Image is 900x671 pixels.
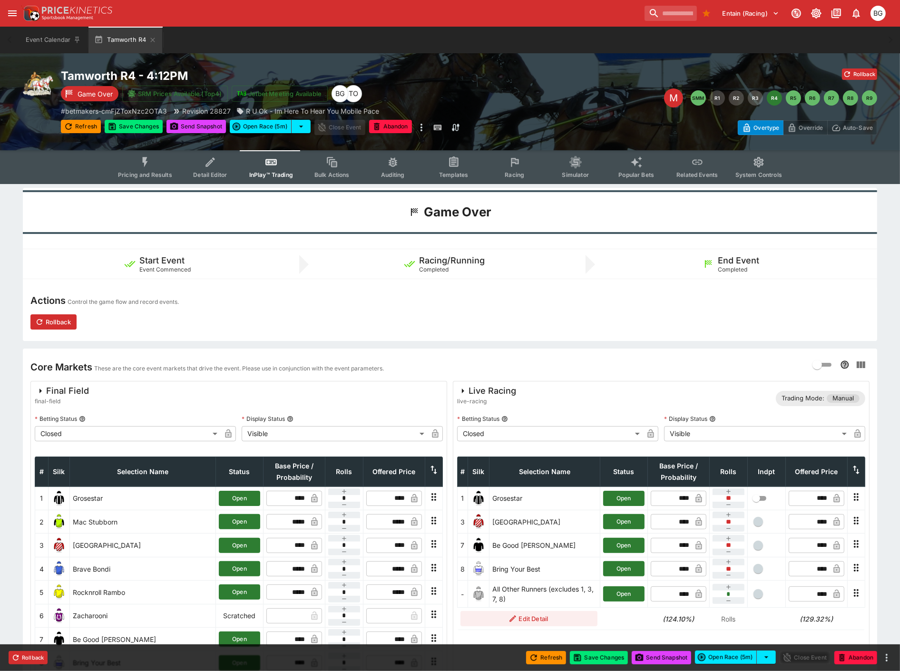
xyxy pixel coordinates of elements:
[691,90,877,106] nav: pagination navigation
[489,557,600,580] td: Bring Your Best
[458,534,468,557] td: 7
[718,266,747,273] span: Completed
[35,534,49,557] td: 3
[834,652,877,661] span: Mark an event as closed and abandoned.
[468,457,489,486] th: Silk
[219,538,260,553] button: Open
[35,557,49,580] td: 4
[182,106,231,116] p: Revision 28827
[457,426,643,441] div: Closed
[457,415,499,423] p: Betting Status
[345,85,362,102] div: Thomas OConnor
[23,68,53,99] img: harness_racing.png
[30,294,66,307] h4: Actions
[78,89,113,99] p: Game Over
[757,651,776,664] button: select merge strategy
[42,7,112,14] img: PriceKinetics
[419,255,485,266] h5: Racing/Running
[61,106,167,116] p: Copy To Clipboard
[824,90,839,106] button: R7
[603,561,645,576] button: Open
[799,123,823,133] p: Override
[827,120,877,135] button: Auto-Save
[603,491,645,506] button: Open
[603,538,645,553] button: Open
[314,171,350,178] span: Bulk Actions
[230,120,311,133] div: split button
[881,652,892,663] button: more
[834,651,877,664] button: Abandon
[748,457,786,486] th: Independent
[457,385,516,397] div: Live Racing
[664,426,850,441] div: Visible
[842,68,877,80] button: Rollback
[51,584,67,600] img: runner 5
[70,557,216,580] td: Brave Bondi
[363,457,425,486] th: Offered Price
[713,614,745,624] p: Rolls
[51,514,67,529] img: runner 2
[35,628,49,651] td: 7
[35,415,77,423] p: Betting Status
[489,581,600,608] td: All Other Runners (excludes 1, 3, 7, 8)
[600,457,648,486] th: Status
[4,5,21,22] button: open drawer
[632,651,691,664] button: Send Snapshot
[246,106,379,116] p: R U Ok - Im Here To Hear You Mobile Pace
[35,510,49,534] td: 2
[61,120,101,133] button: Refresh
[651,614,707,624] h6: (124.10%)
[489,486,600,510] td: Grosestar
[42,16,93,20] img: Sportsbook Management
[35,581,49,604] td: 5
[35,385,89,397] div: Final Field
[691,90,706,106] button: SMM
[118,171,172,178] span: Pricing and Results
[424,204,491,220] h1: Game Over
[61,68,469,83] h2: Copy To Clipboard
[868,3,889,24] button: Ben Grimstone
[219,611,260,621] p: Scratched
[9,651,48,664] button: Rollback
[710,90,725,106] button: R1
[471,586,486,602] img: blank-silk.png
[70,628,216,651] td: Be Good [PERSON_NAME]
[70,534,216,557] td: [GEOGRAPHIC_DATA]
[419,266,449,273] span: Completed
[88,27,162,53] button: Tamworth R4
[332,85,349,102] div: Ben Grimstone
[460,611,597,626] button: Edit Detail
[843,90,858,106] button: R8
[471,514,486,529] img: runner 3
[695,651,757,664] button: Open Race (5m)
[70,581,216,604] td: Rocknroll Rambo
[68,297,179,307] p: Control the game flow and record events.
[783,120,827,135] button: Override
[166,120,226,133] button: Send Snapshot
[35,486,49,510] td: 1
[501,416,508,422] button: Betting Status
[789,614,845,624] h6: (129.32%)
[230,120,292,133] button: Open Race (5m)
[738,120,877,135] div: Start From
[710,457,748,486] th: Rolls
[35,426,221,441] div: Closed
[70,457,216,486] th: Selection Name
[709,416,716,422] button: Display Status
[193,171,227,178] span: Detail Editor
[35,457,49,486] th: #
[767,90,782,106] button: R4
[219,561,260,576] button: Open
[695,651,776,664] div: split button
[603,514,645,529] button: Open
[458,510,468,534] td: 3
[51,538,67,553] img: runner 3
[110,150,790,184] div: Event type filters
[51,561,67,576] img: runner 4
[70,604,216,627] td: Zacharooni
[471,561,486,576] img: runner 8
[219,632,260,647] button: Open
[828,5,845,22] button: Documentation
[122,86,228,102] button: SRM Prices Available (Top4)
[618,171,654,178] span: Popular Bets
